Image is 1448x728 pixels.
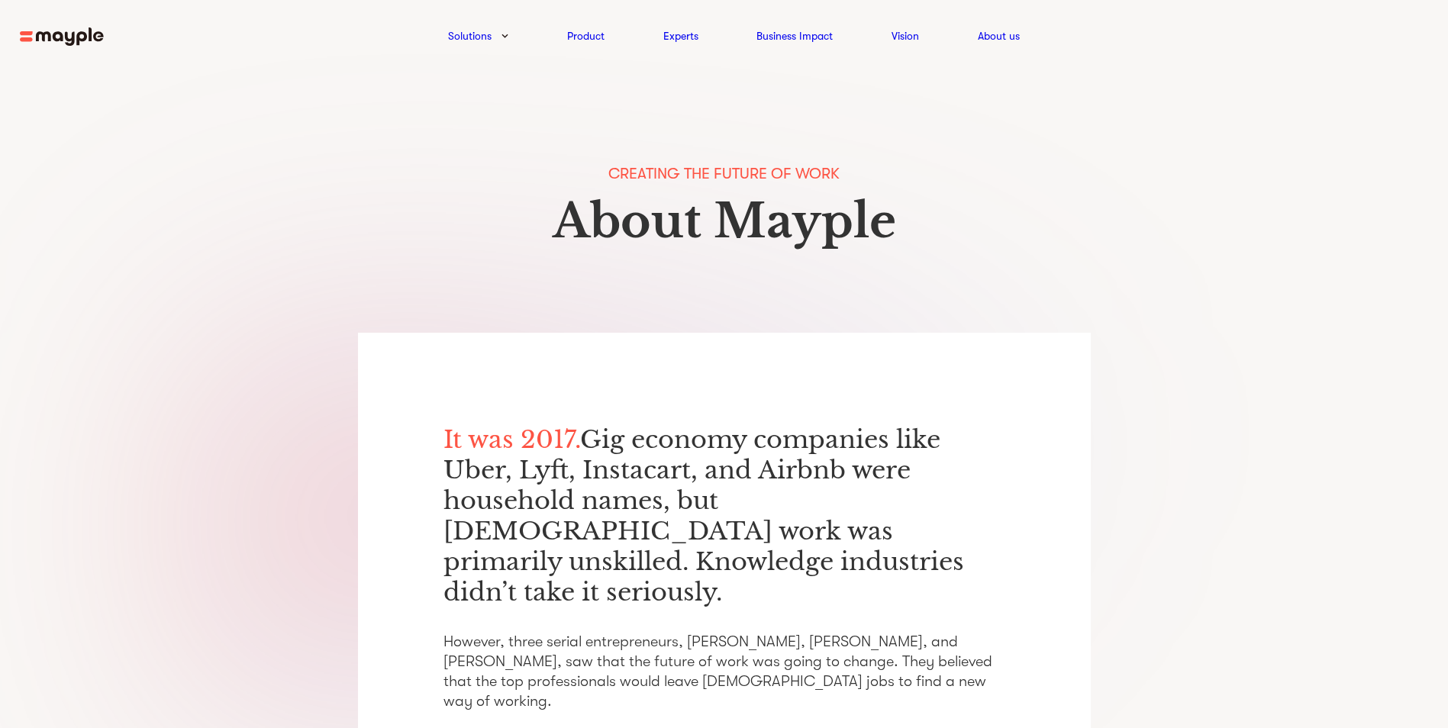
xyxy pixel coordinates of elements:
a: Vision [892,27,919,45]
p: Gig economy companies like Uber, Lyft, Instacart, and Airbnb were household names, but [DEMOGRAPH... [443,424,1005,607]
a: Solutions [448,27,492,45]
a: About us [978,27,1020,45]
a: Product [567,27,605,45]
a: Experts [663,27,698,45]
img: arrow-down [501,34,508,38]
span: It was 2017. [443,424,580,455]
a: Business Impact [756,27,833,45]
img: mayple-logo [20,27,104,47]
